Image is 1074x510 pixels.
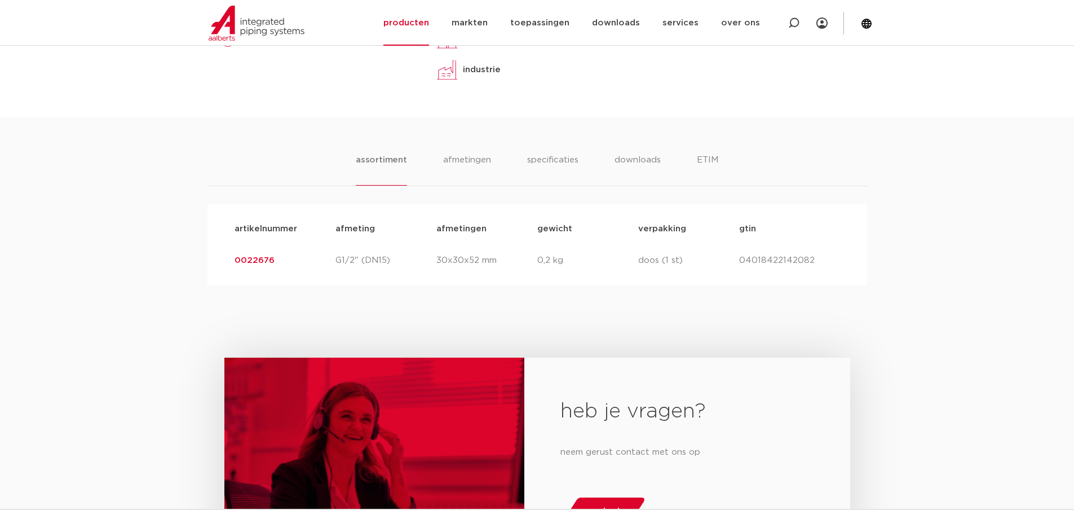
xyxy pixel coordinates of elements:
[537,222,638,236] p: gewicht
[739,254,840,267] p: 04018422142082
[537,254,638,267] p: 0,2 kg
[638,254,739,267] p: doos (1 st)
[739,222,840,236] p: gtin
[356,153,407,186] li: assortiment
[443,153,491,186] li: afmetingen
[560,398,814,425] h2: heb je vragen?
[615,153,661,186] li: downloads
[436,59,458,81] img: industrie
[436,222,537,236] p: afmetingen
[235,256,275,265] a: 0022676
[335,222,436,236] p: afmeting
[560,443,814,461] p: neem gerust contact met ons op
[638,222,739,236] p: verpakking
[335,254,436,267] p: G1/2" (DN15)
[235,222,335,236] p: artikelnummer
[436,254,537,267] p: 30x30x52 mm
[527,153,578,186] li: specificaties
[697,153,718,186] li: ETIM
[463,63,501,77] p: industrie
